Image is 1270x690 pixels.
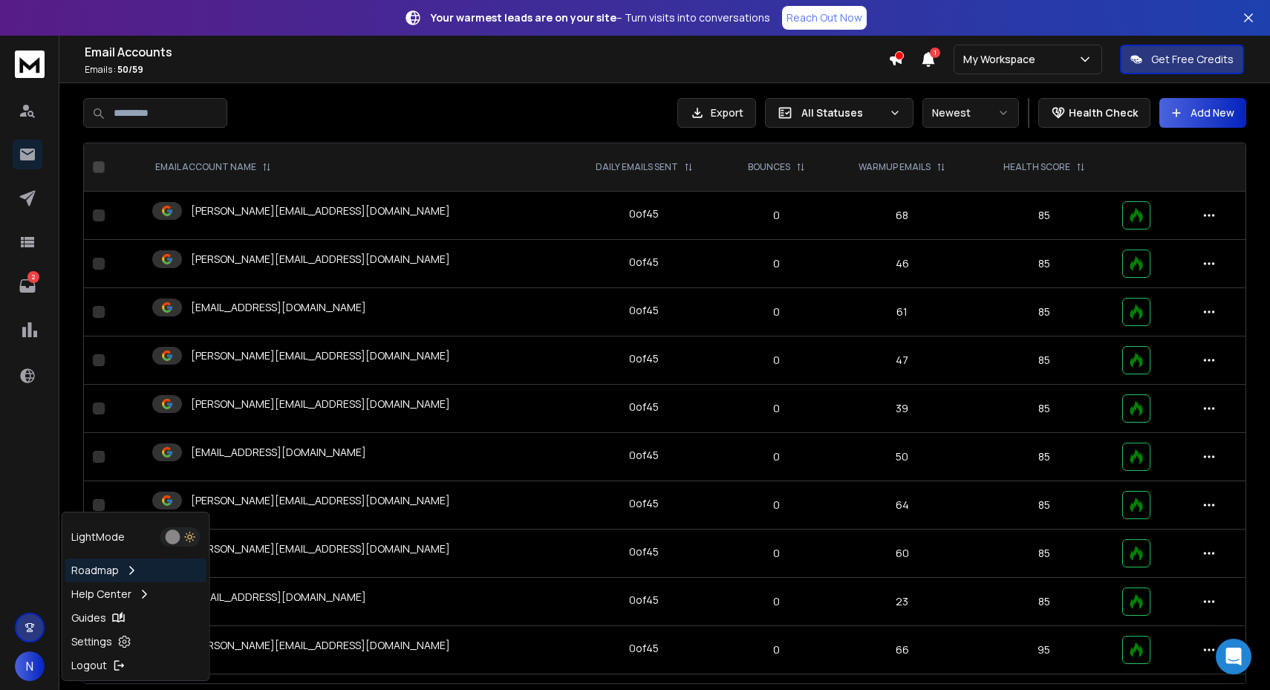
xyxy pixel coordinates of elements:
button: Newest [922,98,1019,128]
p: HEALTH SCORE [1003,161,1070,173]
p: Light Mode [71,530,125,544]
p: WARMUP EMAILS [859,161,931,173]
div: 0 of 45 [629,351,659,366]
a: 2 [13,271,42,301]
p: [EMAIL_ADDRESS][DOMAIN_NAME] [191,445,366,460]
p: Emails : [85,64,888,76]
span: 1 [930,48,940,58]
div: 0 of 45 [629,206,659,221]
td: 85 [975,192,1113,240]
td: 39 [830,385,974,433]
div: 0 of 45 [629,303,659,318]
p: – Turn visits into conversations [431,10,770,25]
p: Get Free Credits [1151,52,1234,67]
td: 61 [830,288,974,336]
p: 0 [732,498,821,512]
p: BOUNCES [748,161,790,173]
td: 85 [975,240,1113,288]
p: Reach Out Now [787,10,862,25]
div: 0 of 45 [629,641,659,656]
td: 68 [830,192,974,240]
td: 46 [830,240,974,288]
p: Help Center [71,587,131,602]
td: 85 [975,336,1113,385]
img: logo [15,51,45,78]
td: 85 [975,288,1113,336]
p: [PERSON_NAME][EMAIL_ADDRESS][DOMAIN_NAME] [191,638,450,653]
p: [PERSON_NAME][EMAIL_ADDRESS][DOMAIN_NAME] [191,348,450,363]
p: 0 [732,449,821,464]
p: [EMAIL_ADDRESS][DOMAIN_NAME] [191,300,366,315]
p: All Statuses [801,105,883,120]
p: 0 [732,353,821,368]
div: 0 of 45 [629,448,659,463]
p: 0 [732,546,821,561]
button: Health Check [1038,98,1150,128]
p: 2 [27,271,39,283]
td: 85 [975,578,1113,626]
div: 0 of 45 [629,544,659,559]
td: 95 [975,626,1113,674]
td: 50 [830,433,974,481]
h1: Email Accounts [85,43,888,61]
p: Guides [71,611,106,625]
td: 47 [830,336,974,385]
a: Settings [65,630,206,654]
td: 85 [975,481,1113,530]
p: [EMAIL_ADDRESS][DOMAIN_NAME] [191,590,366,605]
td: 60 [830,530,974,578]
button: Export [677,98,756,128]
strong: Your warmest leads are on your site [431,10,616,25]
td: 85 [975,530,1113,578]
td: 23 [830,578,974,626]
a: Roadmap [65,559,206,582]
p: Logout [71,658,107,673]
div: Open Intercom Messenger [1216,639,1251,674]
p: [PERSON_NAME][EMAIL_ADDRESS][DOMAIN_NAME] [191,541,450,556]
p: [PERSON_NAME][EMAIL_ADDRESS][DOMAIN_NAME] [191,252,450,267]
p: 0 [732,642,821,657]
p: DAILY EMAILS SENT [596,161,678,173]
div: 0 of 45 [629,400,659,414]
p: [PERSON_NAME][EMAIL_ADDRESS][DOMAIN_NAME] [191,204,450,218]
p: Roadmap [71,563,119,578]
p: 0 [732,401,821,416]
p: 0 [732,594,821,609]
a: Help Center [65,582,206,606]
p: 0 [732,256,821,271]
span: 50 / 59 [117,63,143,76]
button: Get Free Credits [1120,45,1244,74]
td: 85 [975,433,1113,481]
td: 66 [830,626,974,674]
div: 0 of 45 [629,593,659,608]
button: N [15,651,45,681]
div: 0 of 45 [629,496,659,511]
td: 85 [975,385,1113,433]
p: 0 [732,208,821,223]
a: Guides [65,606,206,630]
p: Health Check [1069,105,1138,120]
div: EMAIL ACCOUNT NAME [155,161,271,173]
p: [PERSON_NAME][EMAIL_ADDRESS][DOMAIN_NAME] [191,397,450,411]
a: Reach Out Now [782,6,867,30]
div: 0 of 45 [629,255,659,270]
p: [PERSON_NAME][EMAIL_ADDRESS][DOMAIN_NAME] [191,493,450,508]
p: 0 [732,305,821,319]
button: Add New [1159,98,1246,128]
p: Settings [71,634,112,649]
td: 64 [830,481,974,530]
p: My Workspace [963,52,1041,67]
